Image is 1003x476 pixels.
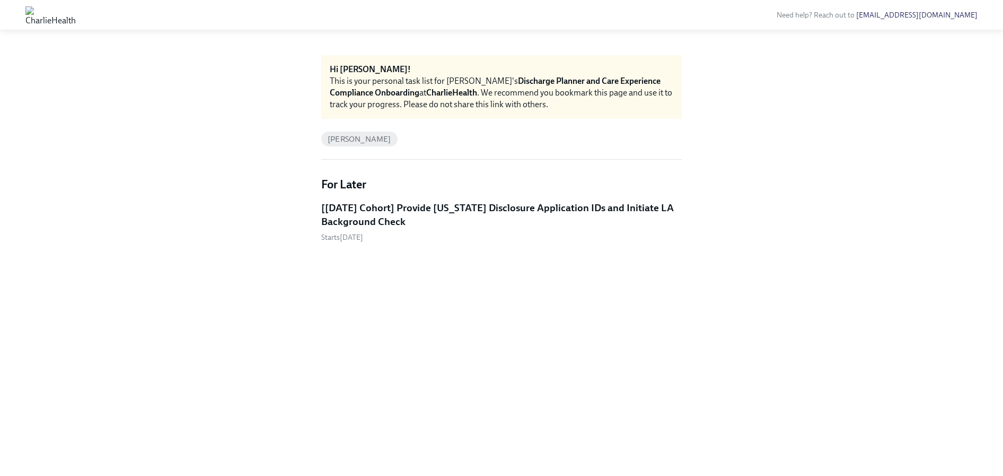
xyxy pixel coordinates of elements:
[321,135,398,143] span: [PERSON_NAME]
[321,201,682,243] a: [[DATE] Cohort] Provide [US_STATE] Disclosure Application IDs and Initiate LA Background CheckSta...
[856,11,978,20] a: [EMAIL_ADDRESS][DOMAIN_NAME]
[321,177,682,193] h4: For Later
[777,11,978,20] span: Need help? Reach out to
[426,88,477,98] strong: CharlieHealth
[321,201,682,228] h5: [[DATE] Cohort] Provide [US_STATE] Disclosure Application IDs and Initiate LA Background Check
[25,6,76,23] img: CharlieHealth
[321,233,363,242] span: Saturday, September 13th 2025, 10:00 am
[330,64,411,74] strong: Hi [PERSON_NAME]!
[330,75,673,110] div: This is your personal task list for [PERSON_NAME]'s at . We recommend you bookmark this page and ...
